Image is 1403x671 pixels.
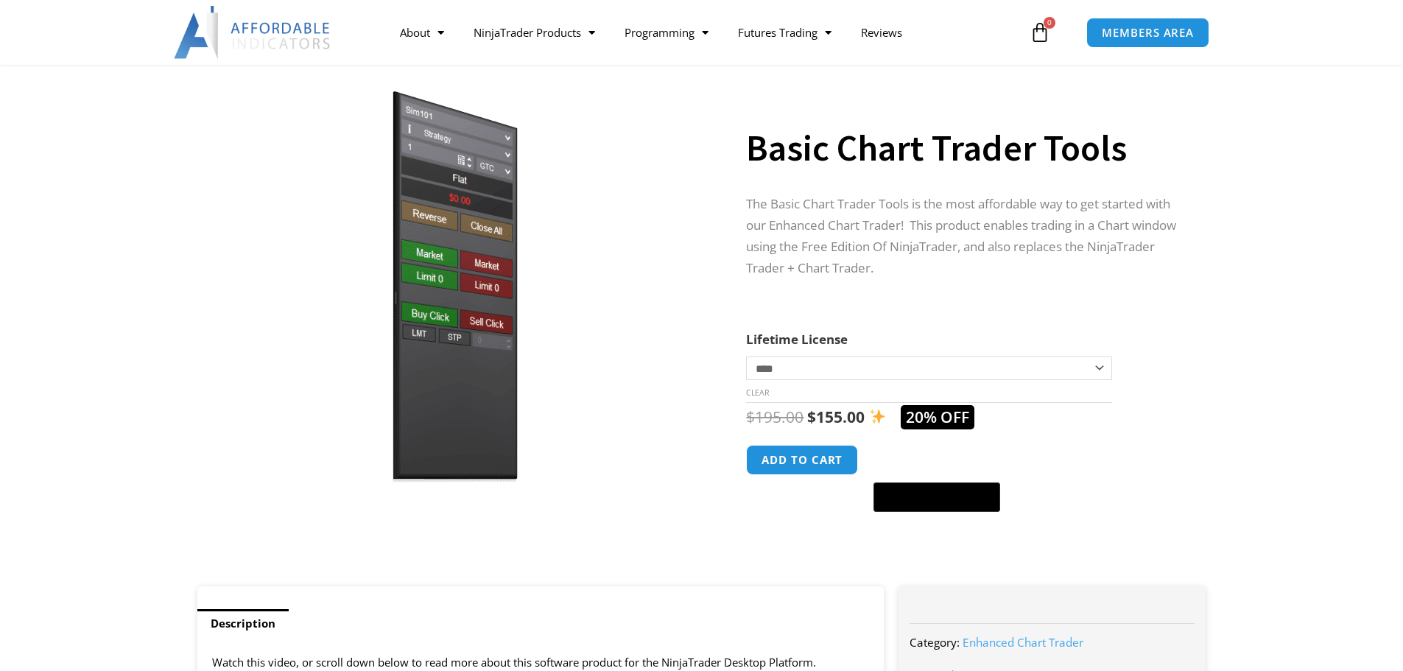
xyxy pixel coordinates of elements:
[746,445,858,475] button: Add to cart
[846,15,917,49] a: Reviews
[174,6,332,59] img: LogoAI | Affordable Indicators – NinjaTrader
[746,331,848,348] label: Lifetime License
[1102,27,1194,38] span: MEMBERS AREA
[459,15,610,49] a: NinjaTrader Products
[871,443,1003,478] iframe: Secure express checkout frame
[610,15,723,49] a: Programming
[963,635,1083,650] a: Enhanced Chart Trader
[746,407,804,427] bdi: 195.00
[901,405,974,429] span: 20% OFF
[723,15,846,49] a: Futures Trading
[385,15,459,49] a: About
[746,194,1176,279] p: The Basic Chart Trader Tools is the most affordable way to get started with our Enhanced Chart Tr...
[807,407,816,427] span: $
[807,407,865,427] bdi: 155.00
[746,407,755,427] span: $
[197,609,289,638] a: Description
[870,409,885,424] img: ✨
[910,635,960,650] span: Category:
[746,387,769,398] a: Clear options
[1086,18,1209,48] a: MEMBERS AREA
[1008,11,1072,54] a: 0
[385,15,1026,49] nav: Menu
[218,83,692,491] img: BasicTools
[1044,17,1055,29] span: 0
[746,122,1176,174] h1: Basic Chart Trader Tools
[873,482,1000,512] button: Buy with GPay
